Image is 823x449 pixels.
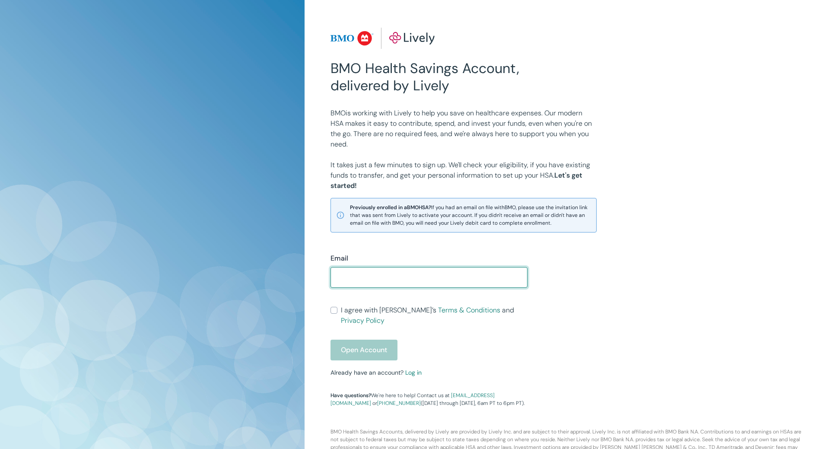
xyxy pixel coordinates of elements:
p: It takes just a few minutes to sign up. We'll check your eligibility, if you have existing funds ... [330,160,597,191]
a: Log in [405,369,422,376]
label: Email [330,253,348,264]
small: Already have an account? [330,369,422,376]
img: Lively [330,28,435,49]
a: Terms & Conditions [438,306,500,315]
p: BMO is working with Lively to help you save on healthcare expenses. Our modern HSA makes it easy ... [330,108,597,150]
a: [PHONE_NUMBER] [377,400,421,407]
h2: BMO Health Savings Account, delivered by Lively [330,60,527,94]
p: We're here to help! Contact us at or ([DATE] through [DATE], 6am PT to 6pm PT). [330,392,527,407]
span: I agree with [PERSON_NAME]’s and [341,305,527,326]
span: If you had an email on file with BMO , please use the invitation link that was sent from Lively t... [350,204,591,227]
a: Privacy Policy [341,316,384,325]
strong: Previously enrolled in a BMO HSA? [350,204,431,211]
strong: Have questions? [330,392,371,399]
